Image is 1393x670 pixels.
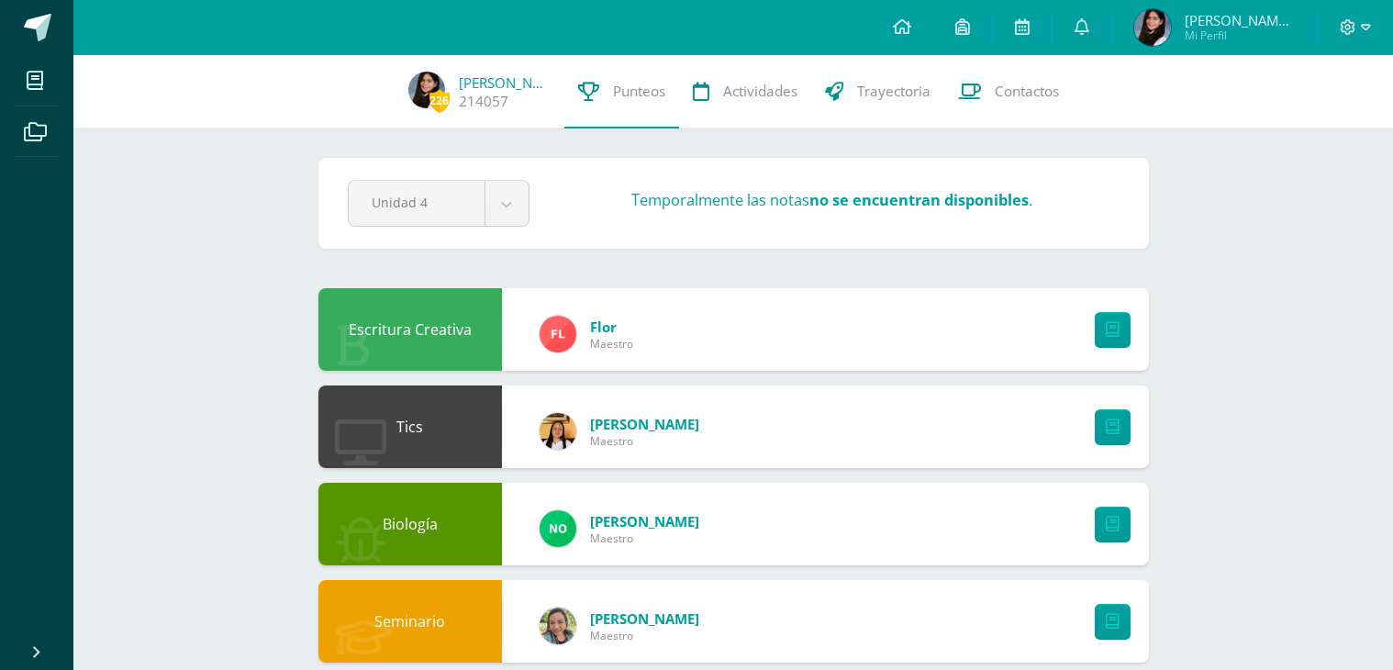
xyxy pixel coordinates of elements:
[372,181,462,224] span: Unidad 4
[811,55,944,128] a: Trayectoria
[590,512,699,530] span: [PERSON_NAME]
[995,82,1059,101] span: Contactos
[540,510,576,547] img: 0c579654ad55c33df32e4605ec9837f6.png
[809,189,1029,210] strong: no se encuentran disponibles
[318,385,502,468] div: Tics
[540,413,576,450] img: 405e426cf699282c02b6e6c69ff5ea82.png
[459,92,508,111] a: 214057
[540,608,576,644] img: 122e9714e10bb4c5f892dd210be2c6fb.png
[857,82,931,101] span: Trayectoria
[318,288,502,371] div: Escritura Creativa
[318,483,502,565] div: Biología
[590,628,699,643] span: Maestro
[631,189,1032,210] h3: Temporalmente las notas .
[944,55,1073,128] a: Contactos
[408,72,445,108] img: 62dd456a4c999dad95d6d9c500f77ad2.png
[429,89,450,112] span: 226
[590,530,699,546] span: Maestro
[564,55,679,128] a: Punteos
[459,73,551,92] a: [PERSON_NAME]
[1134,9,1171,46] img: 62dd456a4c999dad95d6d9c500f77ad2.png
[540,316,576,352] img: ee4c80e74de24197546d7f698c8a9300.png
[679,55,811,128] a: Actividades
[318,580,502,663] div: Seminario
[590,318,633,336] span: Flor
[1185,28,1295,43] span: Mi Perfil
[590,336,633,352] span: Maestro
[349,181,529,226] a: Unidad 4
[590,609,699,628] span: [PERSON_NAME]
[590,433,699,449] span: Maestro
[1185,11,1295,29] span: [PERSON_NAME] de los Angeles
[723,82,797,101] span: Actividades
[590,415,699,433] span: [PERSON_NAME]
[613,82,665,101] span: Punteos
